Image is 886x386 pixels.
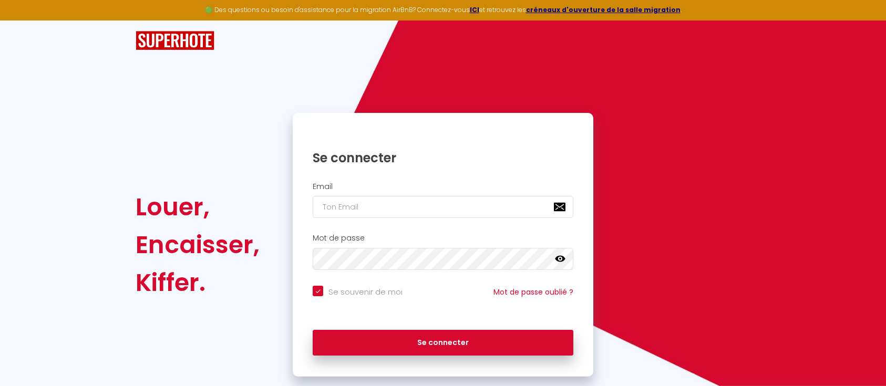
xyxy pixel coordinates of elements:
[313,182,573,191] h2: Email
[470,5,479,14] a: ICI
[313,196,573,218] input: Ton Email
[526,5,681,14] a: créneaux d'ouverture de la salle migration
[493,287,573,297] a: Mot de passe oublié ?
[136,31,214,50] img: SuperHote logo
[313,150,573,166] h1: Se connecter
[313,234,573,243] h2: Mot de passe
[136,264,260,301] div: Kiffer.
[313,330,573,356] button: Se connecter
[136,188,260,226] div: Louer,
[136,226,260,264] div: Encaisser,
